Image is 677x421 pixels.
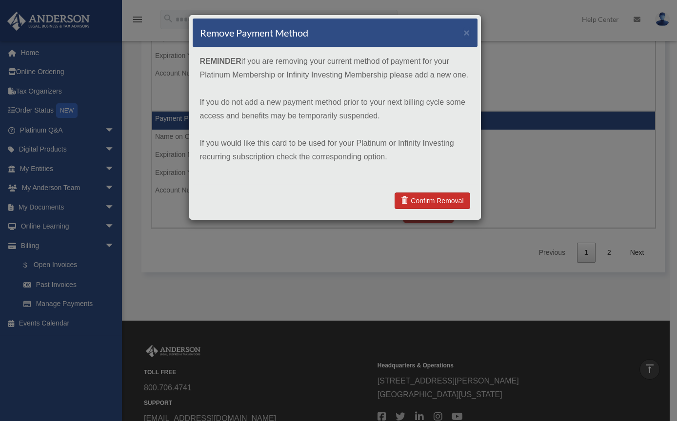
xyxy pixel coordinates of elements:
[200,57,241,65] strong: REMINDER
[464,27,470,38] button: ×
[200,26,308,39] h4: Remove Payment Method
[200,96,470,123] p: If you do not add a new payment method prior to your next billing cycle some access and benefits ...
[193,47,478,185] div: if you are removing your current method of payment for your Platinum Membership or Infinity Inves...
[395,192,470,209] a: Confirm Removal
[200,136,470,164] p: If you would like this card to be used for your Platinum or Infinity Investing recurring subscrip...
